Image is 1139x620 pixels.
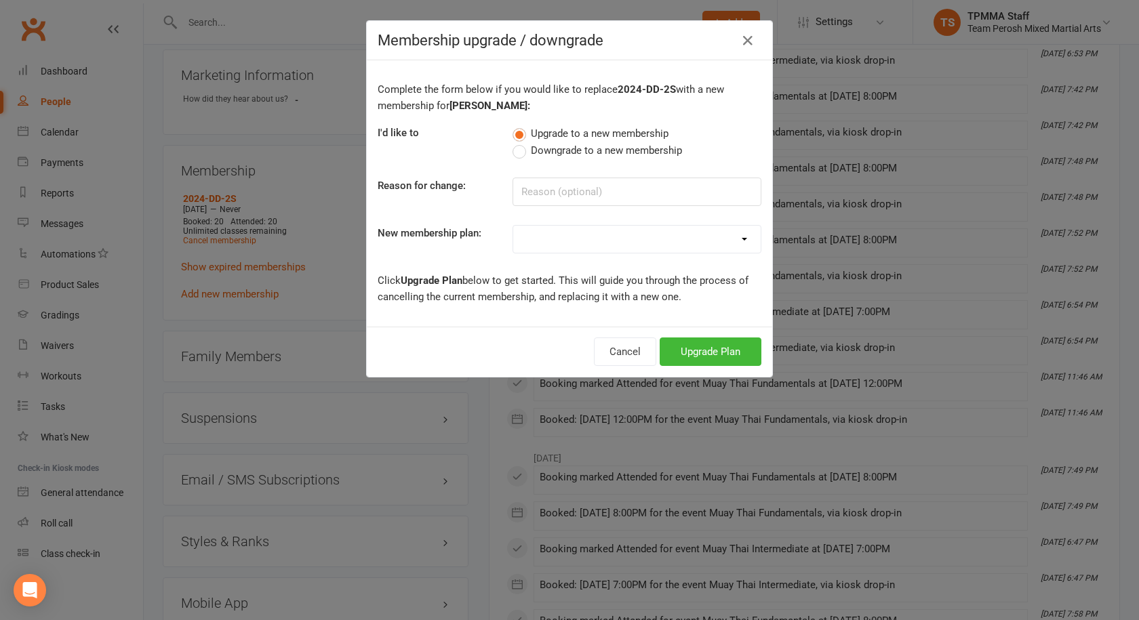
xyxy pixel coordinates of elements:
h4: Membership upgrade / downgrade [378,32,761,49]
button: Upgrade Plan [660,337,761,366]
b: [PERSON_NAME]: [449,100,530,112]
input: Reason (optional) [513,178,761,206]
p: Click below to get started. This will guide you through the process of cancelling the current mem... [378,272,761,305]
label: Reason for change: [378,178,466,194]
p: Complete the form below if you would like to replace with a new membership for [378,81,761,114]
span: Downgrade to a new membership [531,142,682,157]
label: New membership plan: [378,225,481,241]
b: 2024-DD-2S [618,83,676,96]
b: Upgrade Plan [401,274,462,287]
label: I'd like to [378,125,419,141]
button: Cancel [594,337,656,366]
div: Open Intercom Messenger [14,574,46,606]
button: Close [737,30,759,51]
span: Upgrade to a new membership [531,125,668,140]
